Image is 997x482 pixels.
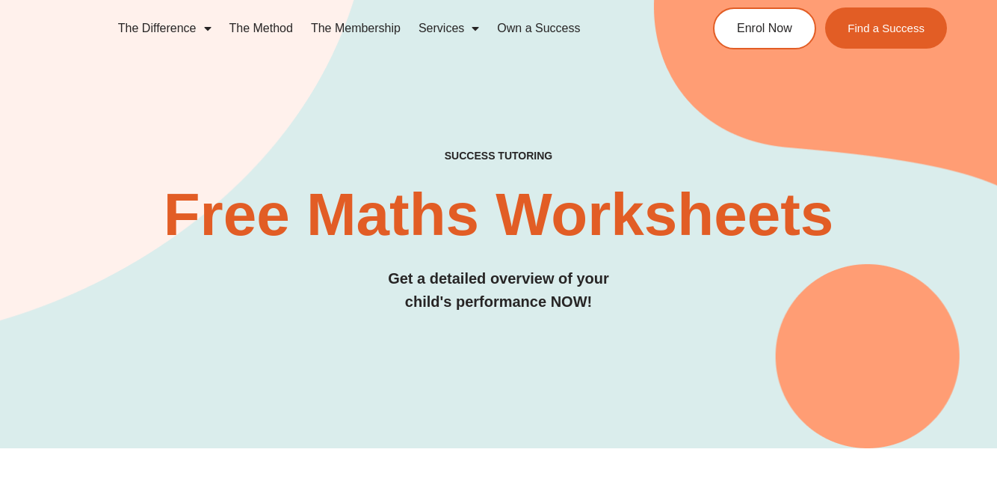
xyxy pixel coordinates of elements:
[848,22,925,34] span: Find a Success
[302,11,410,46] a: The Membership
[220,11,302,46] a: The Method
[713,7,816,49] a: Enrol Now
[826,7,948,49] a: Find a Success
[50,267,948,314] h3: Get a detailed overview of your child's performance NOW!
[488,11,589,46] a: Own a Success
[737,22,792,34] span: Enrol Now
[109,11,220,46] a: The Difference
[109,11,661,46] nav: Menu
[50,185,948,245] h2: Free Maths Worksheets​
[50,150,948,162] h4: SUCCESS TUTORING​
[410,11,488,46] a: Services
